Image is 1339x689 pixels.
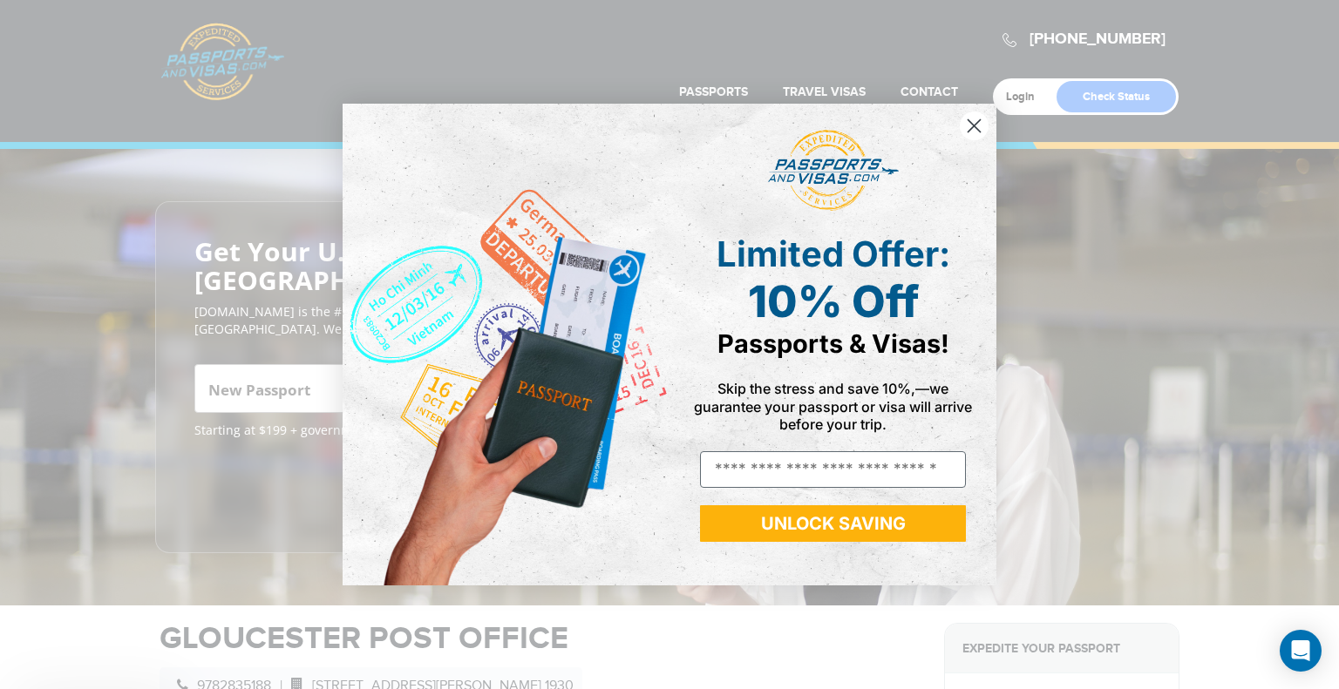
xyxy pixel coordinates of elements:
[700,505,966,542] button: UNLOCK SAVING
[717,233,950,275] span: Limited Offer:
[768,130,899,212] img: passports and visas
[959,111,989,141] button: Close dialog
[694,380,972,432] span: Skip the stress and save 10%,—we guarantee your passport or visa will arrive before your trip.
[1280,630,1322,672] div: Open Intercom Messenger
[343,104,669,585] img: de9cda0d-0715-46ca-9a25-073762a91ba7.png
[717,328,949,359] span: Passports & Visas!
[748,275,919,328] span: 10% Off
